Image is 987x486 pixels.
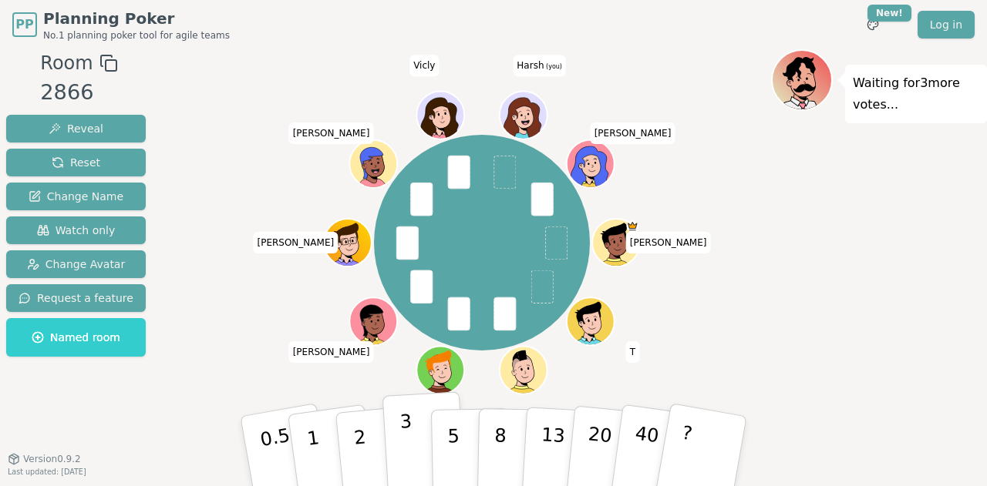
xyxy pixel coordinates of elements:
[43,8,230,29] span: Planning Poker
[867,5,911,22] div: New!
[627,220,638,232] span: Gary is the host
[40,77,117,109] div: 2866
[6,216,146,244] button: Watch only
[12,8,230,42] a: PPPlanning PokerNo.1 planning poker tool for agile teams
[626,341,639,363] span: Click to change your name
[32,330,120,345] span: Named room
[859,11,887,39] button: New!
[513,55,566,76] span: Click to change your name
[6,115,146,142] button: Reveal
[43,29,230,42] span: No.1 planning poker tool for agile teams
[19,290,133,306] span: Request a feature
[591,122,675,144] span: Click to change your name
[23,453,81,465] span: Version 0.9.2
[6,250,146,278] button: Change Avatar
[49,121,103,136] span: Reveal
[52,155,100,170] span: Reset
[27,256,126,272] span: Change Avatar
[8,468,86,476] span: Last updated: [DATE]
[29,189,123,204] span: Change Name
[501,93,546,138] button: Click to change your avatar
[8,453,81,465] button: Version0.9.2
[40,49,93,77] span: Room
[6,318,146,357] button: Named room
[253,232,338,253] span: Click to change your name
[37,223,116,238] span: Watch only
[6,284,146,312] button: Request a feature
[853,72,979,116] p: Waiting for 3 more votes...
[6,183,146,210] button: Change Name
[918,11,975,39] a: Log in
[6,149,146,176] button: Reset
[409,55,439,76] span: Click to change your name
[289,122,374,144] span: Click to change your name
[289,341,374,363] span: Click to change your name
[544,63,562,70] span: (you)
[15,15,33,34] span: PP
[626,232,711,253] span: Click to change your name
